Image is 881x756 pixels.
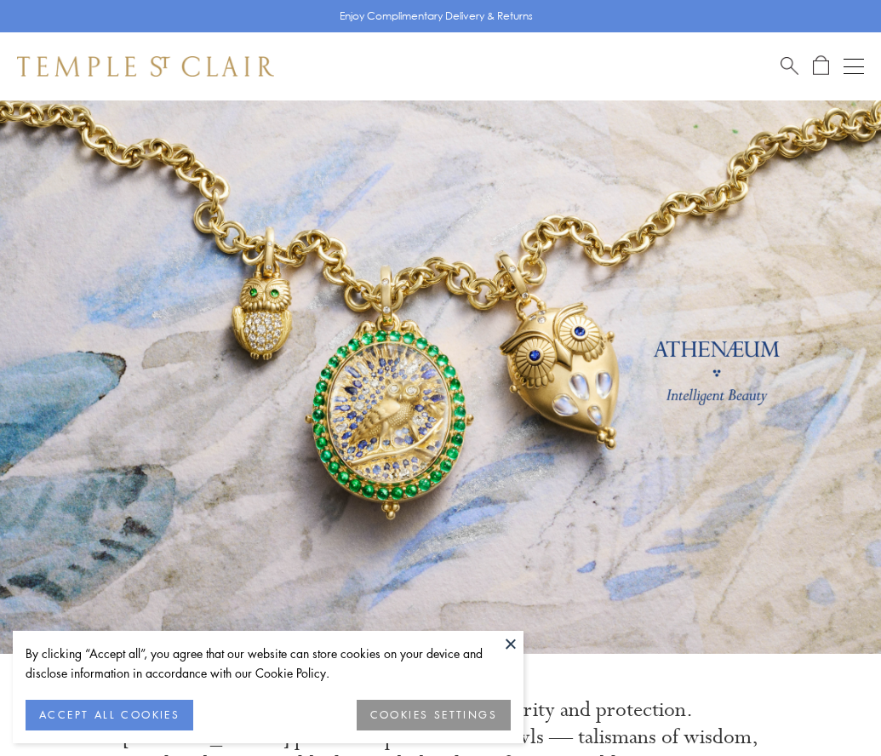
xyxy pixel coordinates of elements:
[340,8,533,25] p: Enjoy Complimentary Delivery & Returns
[781,55,798,77] a: Search
[17,56,274,77] img: Temple St. Clair
[844,56,864,77] button: Open navigation
[26,644,511,683] div: By clicking “Accept all”, you agree that our website can store cookies on your device and disclos...
[813,55,829,77] a: Open Shopping Bag
[357,700,511,730] button: COOKIES SETTINGS
[26,700,193,730] button: ACCEPT ALL COOKIES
